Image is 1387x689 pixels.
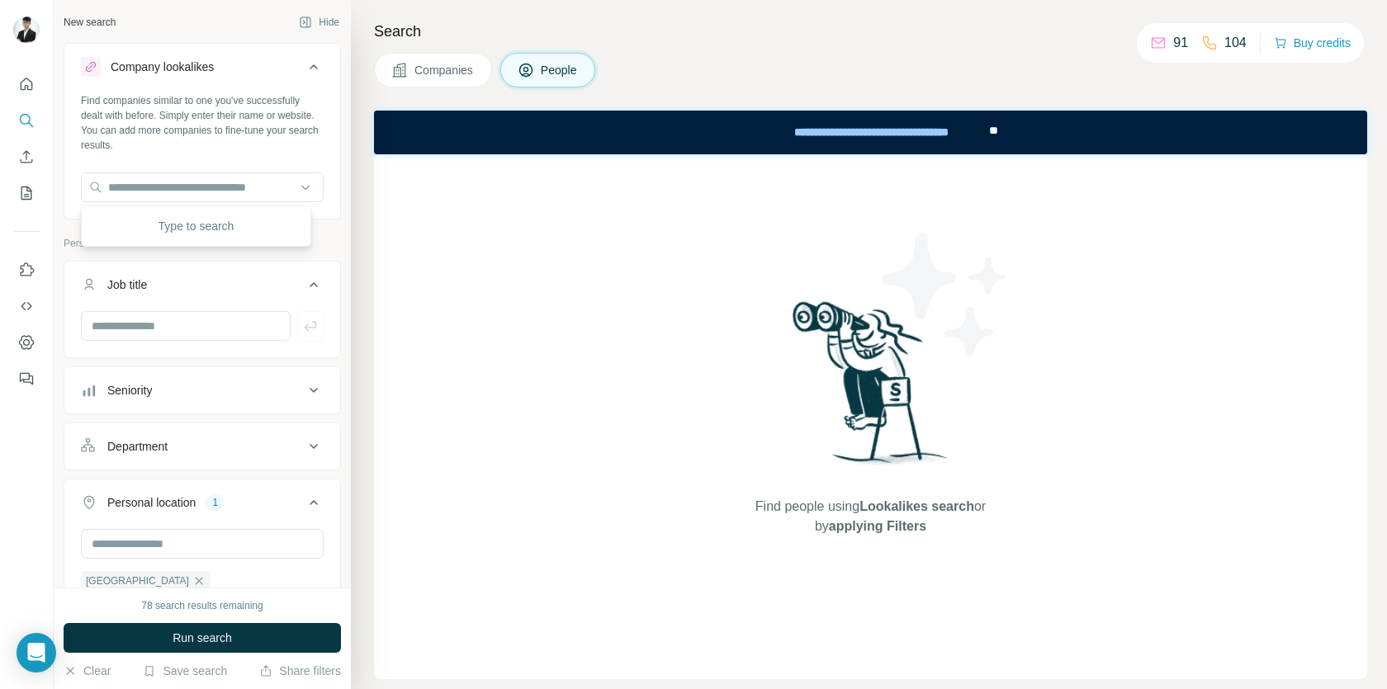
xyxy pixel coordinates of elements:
[64,623,341,653] button: Run search
[541,62,579,78] span: People
[871,220,1020,369] img: Surfe Illustration - Stars
[374,111,1367,154] iframe: Banner
[1274,31,1351,54] button: Buy credits
[107,494,196,511] div: Personal location
[738,497,1002,536] span: Find people using or by
[141,598,263,613] div: 78 search results remaining
[64,15,116,30] div: New search
[13,69,40,99] button: Quick start
[1224,33,1247,53] p: 104
[13,178,40,208] button: My lists
[13,364,40,394] button: Feedback
[107,382,152,399] div: Seniority
[64,483,340,529] button: Personal location1
[13,291,40,321] button: Use Surfe API
[13,142,40,172] button: Enrich CSV
[81,93,324,153] div: Find companies similar to one you've successfully dealt with before. Simply enter their name or w...
[859,499,974,513] span: Lookalikes search
[64,427,340,466] button: Department
[64,663,111,679] button: Clear
[107,276,147,293] div: Job title
[107,438,168,455] div: Department
[17,633,56,672] div: Open Intercom Messenger
[64,47,340,93] button: Company lookalikes
[13,106,40,135] button: Search
[111,59,214,75] div: Company lookalikes
[143,663,227,679] button: Save search
[287,10,351,35] button: Hide
[206,495,225,510] div: 1
[414,62,475,78] span: Companies
[1173,33,1188,53] p: 91
[85,210,307,243] div: Type to search
[13,17,40,43] img: Avatar
[785,297,957,481] img: Surfe Illustration - Woman searching with binoculars
[173,630,232,646] span: Run search
[829,519,926,533] span: applying Filters
[13,255,40,285] button: Use Surfe on LinkedIn
[86,573,189,588] span: [GEOGRAPHIC_DATA]
[259,663,341,679] button: Share filters
[13,328,40,357] button: Dashboard
[64,370,340,410] button: Seniority
[64,236,341,251] p: Personal information
[64,265,340,311] button: Job title
[374,20,1367,43] h4: Search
